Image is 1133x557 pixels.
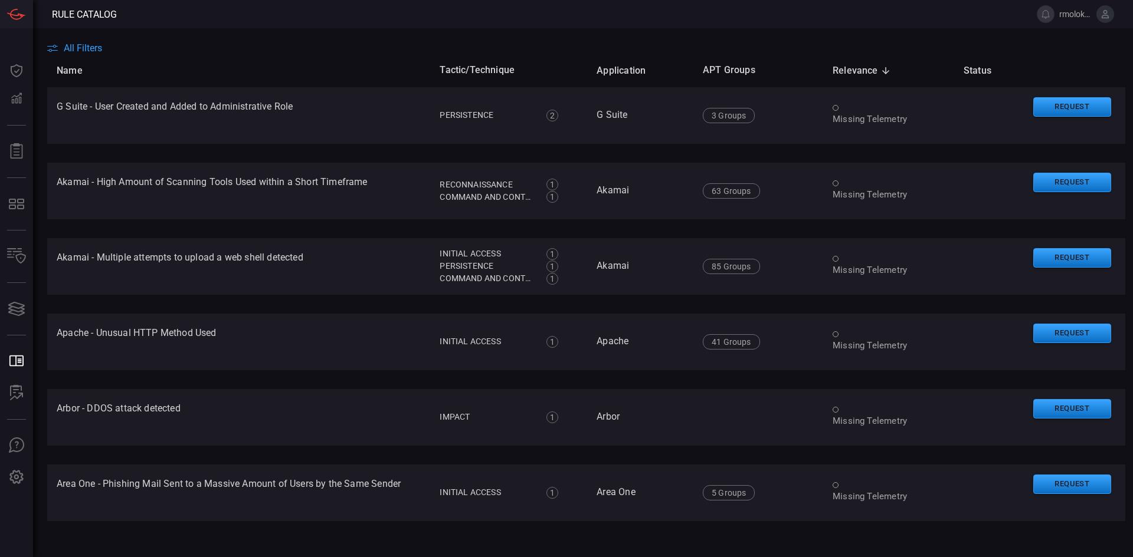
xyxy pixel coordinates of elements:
[2,190,31,218] button: MITRE - Detection Posture
[1033,97,1111,117] button: Request
[833,264,945,276] div: Missing Telemetry
[440,248,533,260] div: Initial Access
[440,109,533,121] div: Persistence
[440,335,533,348] div: Initial Access
[2,85,31,113] button: Detections
[546,179,558,190] div: 1
[2,379,31,407] button: ALERT ANALYSIS
[47,314,430,370] td: Apache - Unusual HTTP Method Used
[546,110,558,121] div: 2
[546,487,558,499] div: 1
[2,431,31,460] button: Ask Us A Question
[47,238,430,295] td: Akamai - Multiple attempts to upload a web shell detected
[47,163,430,219] td: Akamai - High Amount of Scanning Tools Used within a Short Timeframe
[2,295,31,323] button: Cards
[587,314,693,370] td: Apache
[964,64,1007,78] span: Status
[703,259,760,274] div: 85 Groups
[1059,9,1092,19] span: rmolokwu
[1033,399,1111,418] button: Request
[546,411,558,423] div: 1
[546,336,558,348] div: 1
[546,261,558,272] div: 1
[47,464,430,521] td: Area One - Phishing Mail Sent to a Massive Amount of Users by the Same Sender
[1033,324,1111,343] button: Request
[440,260,533,272] div: Persistence
[587,163,693,219] td: Akamai
[833,113,945,126] div: Missing Telemetry
[57,64,98,78] span: Name
[833,64,893,78] span: Relevance
[47,42,102,54] button: All Filters
[833,189,945,201] div: Missing Telemetry
[440,411,533,423] div: Impact
[440,179,533,191] div: Reconnaissance
[833,490,945,503] div: Missing Telemetry
[52,9,117,20] span: Rule Catalog
[440,486,533,499] div: Initial Access
[2,242,31,271] button: Inventory
[2,347,31,375] button: Rule Catalog
[833,340,945,352] div: Missing Telemetry
[587,389,693,446] td: Arbor
[703,334,760,350] div: 41 Groups
[703,108,755,123] div: 3 Groups
[2,137,31,166] button: Reports
[1033,173,1111,192] button: Request
[440,191,533,203] div: Command and Control
[1033,248,1111,268] button: Request
[64,42,102,54] span: All Filters
[587,87,693,144] td: G Suite
[703,485,755,500] div: 5 Groups
[440,272,533,285] div: Command and Control
[587,238,693,295] td: Akamai
[833,415,945,427] div: Missing Telemetry
[546,191,558,203] div: 1
[546,273,558,285] div: 1
[47,87,430,144] td: G Suite - User Created and Added to Administrative Role
[587,464,693,521] td: Area One
[2,463,31,492] button: Preferences
[703,183,760,199] div: 63 Groups
[2,57,31,85] button: Dashboard
[546,248,558,260] div: 1
[1033,474,1111,494] button: Request
[693,54,823,87] th: APT Groups
[47,389,430,446] td: Arbor - DDOS attack detected
[597,64,661,78] span: Application
[430,54,587,87] th: Tactic/Technique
